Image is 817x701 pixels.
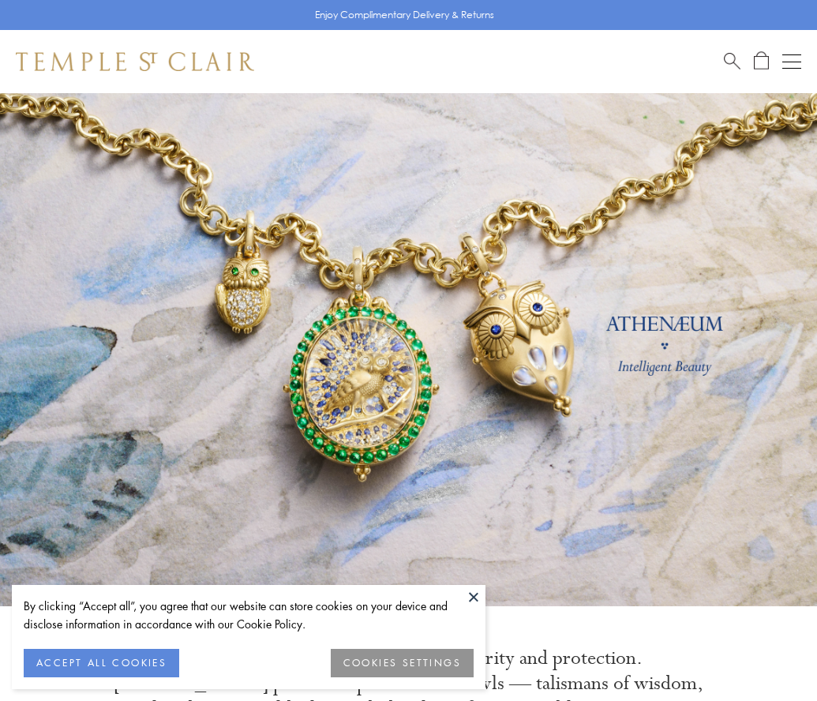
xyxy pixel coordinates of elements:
[724,51,740,71] a: Search
[16,52,254,71] img: Temple St. Clair
[315,7,494,23] p: Enjoy Complimentary Delivery & Returns
[24,597,474,633] div: By clicking “Accept all”, you agree that our website can store cookies on your device and disclos...
[331,649,474,677] button: COOKIES SETTINGS
[24,649,179,677] button: ACCEPT ALL COOKIES
[754,51,769,71] a: Open Shopping Bag
[782,52,801,71] button: Open navigation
